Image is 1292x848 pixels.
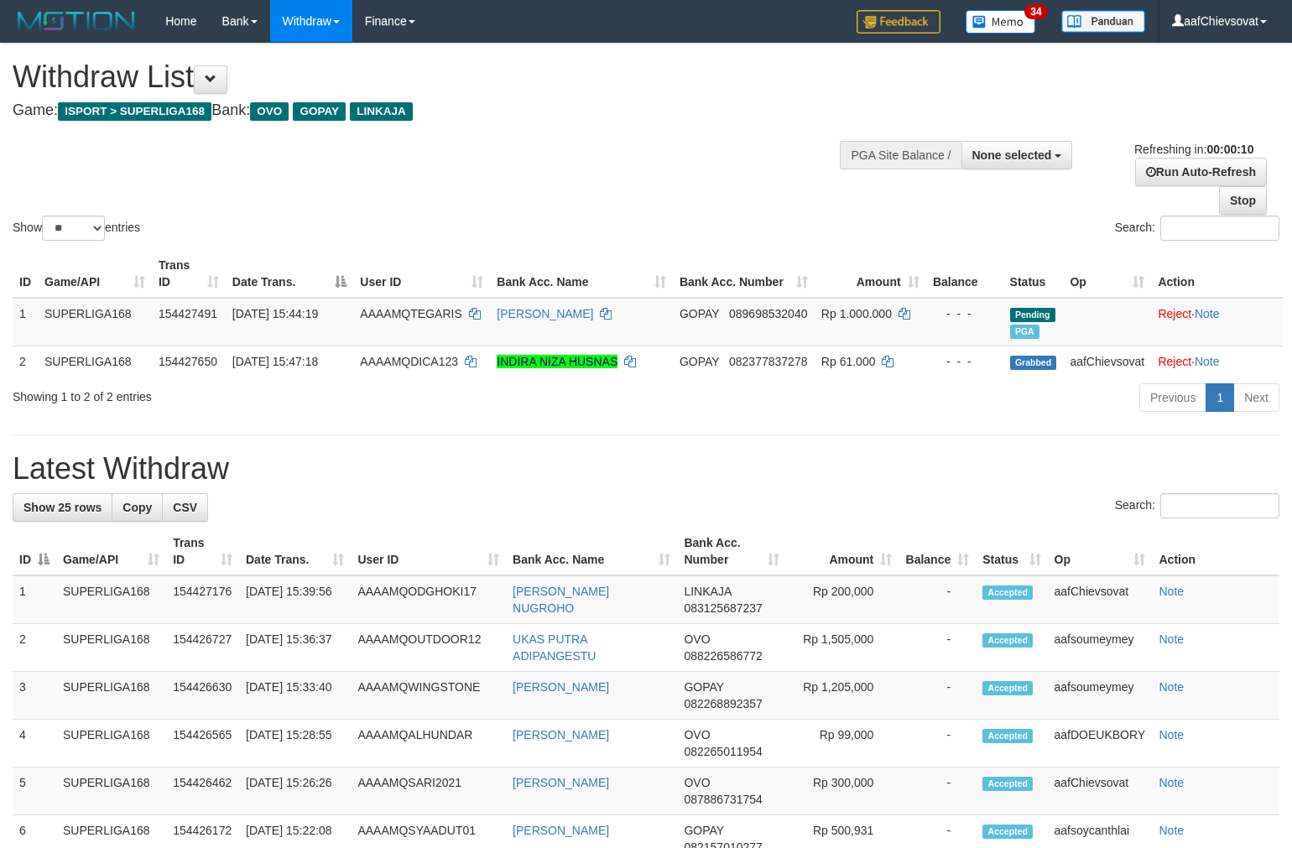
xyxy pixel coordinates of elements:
td: 154426630 [166,672,239,720]
td: 154426462 [166,767,239,815]
span: CSV [173,501,197,514]
input: Search: [1160,493,1279,518]
a: Note [1159,585,1184,598]
a: Run Auto-Refresh [1135,158,1267,186]
span: Accepted [982,777,1033,791]
th: Balance: activate to sort column ascending [899,528,976,575]
td: [DATE] 15:39:56 [239,575,351,624]
td: Rp 1,205,000 [786,672,899,720]
td: - [899,575,976,624]
th: Balance [926,250,1003,298]
td: AAAAMQOUTDOOR12 [351,624,506,672]
span: [DATE] 15:44:19 [232,307,318,320]
div: - - - [933,305,997,322]
th: Status [1003,250,1064,298]
td: 2 [13,624,56,672]
span: Grabbed [1010,356,1057,370]
td: - [899,672,976,720]
td: Rp 99,000 [786,720,899,767]
a: INDIRA NIZA HUSNAS [497,355,617,368]
span: Marked by aafsoycanthlai [1010,325,1039,339]
a: Note [1195,307,1220,320]
a: Note [1159,824,1184,837]
h1: Latest Withdraw [13,452,1279,486]
span: GOPAY [680,355,719,368]
th: Action [1151,250,1283,298]
span: Copy [122,501,152,514]
span: OVO [684,728,710,741]
input: Search: [1160,216,1279,241]
td: AAAAMQWINGSTONE [351,672,506,720]
td: Rp 300,000 [786,767,899,815]
a: Previous [1139,383,1206,412]
span: OVO [684,632,710,646]
span: AAAAMQDICA123 [360,355,458,368]
a: Note [1159,728,1184,741]
a: Next [1233,383,1279,412]
a: [PERSON_NAME] [513,824,609,837]
a: Note [1159,776,1184,789]
td: SUPERLIGA168 [56,720,166,767]
span: [DATE] 15:47:18 [232,355,318,368]
span: Accepted [982,633,1033,648]
a: UKAS PUTRA ADIPANGESTU [513,632,596,663]
td: 4 [13,720,56,767]
h4: Game: Bank: [13,102,845,119]
th: Bank Acc. Name: activate to sort column ascending [506,528,677,575]
td: SUPERLIGA168 [56,575,166,624]
td: 1 [13,575,56,624]
span: Accepted [982,681,1033,695]
span: 154427491 [159,307,217,320]
td: 2 [13,346,38,377]
a: Reject [1158,307,1191,320]
span: Accepted [982,729,1033,743]
div: Showing 1 to 2 of 2 entries [13,382,526,405]
td: [DATE] 15:36:37 [239,624,351,672]
td: Rp 1,505,000 [786,624,899,672]
td: aafsoumeymey [1048,624,1153,672]
th: Date Trans.: activate to sort column ascending [239,528,351,575]
td: aafDOEUKBORY [1048,720,1153,767]
a: Stop [1219,186,1267,215]
h1: Withdraw List [13,60,845,94]
td: - [899,767,976,815]
div: PGA Site Balance / [840,141,961,169]
td: · [1151,346,1283,377]
td: 3 [13,672,56,720]
span: Copy 087886731754 to clipboard [684,793,762,806]
span: Copy 082268892357 to clipboard [684,697,762,710]
a: Copy [112,493,163,522]
a: 1 [1206,383,1234,412]
th: Date Trans.: activate to sort column descending [226,250,354,298]
span: OVO [250,102,289,121]
img: Feedback.jpg [857,10,940,34]
th: Game/API: activate to sort column ascending [38,250,152,298]
th: Bank Acc. Name: activate to sort column ascending [490,250,673,298]
td: AAAAMQALHUNDAR [351,720,506,767]
td: aafChievsovat [1048,575,1153,624]
th: Amount: activate to sort column ascending [786,528,899,575]
span: Copy 082265011954 to clipboard [684,745,762,758]
label: Search: [1115,216,1279,241]
span: GOPAY [684,680,723,694]
td: SUPERLIGA168 [38,346,152,377]
th: Bank Acc. Number: activate to sort column ascending [677,528,786,575]
img: MOTION_logo.png [13,8,140,34]
th: User ID: activate to sort column ascending [351,528,506,575]
td: [DATE] 15:26:26 [239,767,351,815]
th: Amount: activate to sort column ascending [815,250,926,298]
td: Rp 200,000 [786,575,899,624]
img: Button%20Memo.svg [966,10,1036,34]
td: - [899,624,976,672]
span: Accepted [982,585,1033,600]
span: Copy 089698532040 to clipboard [729,307,807,320]
th: ID: activate to sort column descending [13,528,56,575]
span: 154427650 [159,355,217,368]
td: 154426565 [166,720,239,767]
span: Refreshing in: [1134,143,1253,156]
span: ISPORT > SUPERLIGA168 [58,102,211,121]
td: 5 [13,767,56,815]
td: aafChievsovat [1063,346,1151,377]
th: Status: activate to sort column ascending [976,528,1047,575]
th: User ID: activate to sort column ascending [353,250,490,298]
